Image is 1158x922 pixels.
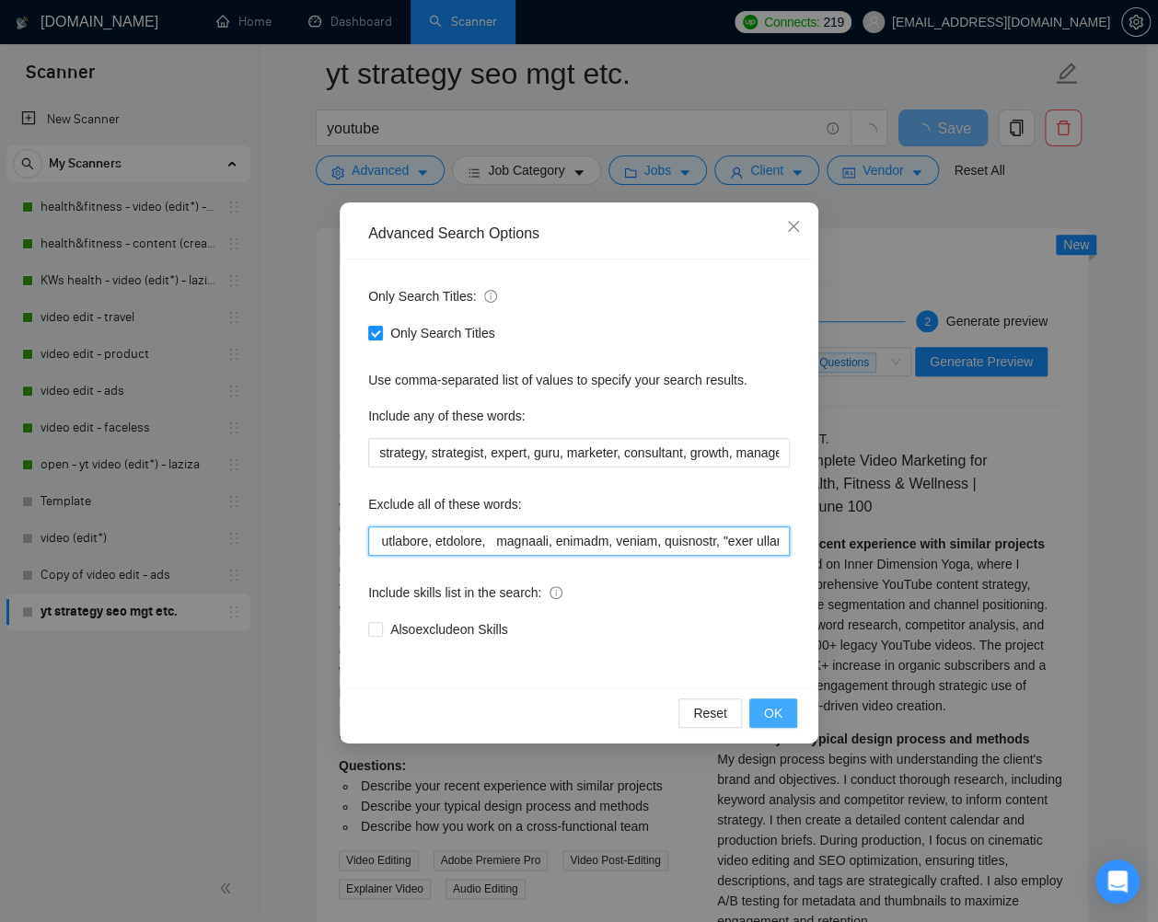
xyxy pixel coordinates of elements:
[368,370,790,390] div: Use comma-separated list of values to specify your search results.
[786,219,801,234] span: close
[693,703,727,723] span: Reset
[678,698,742,728] button: Reset
[550,586,562,599] span: info-circle
[368,401,525,431] label: Include any of these words:
[1095,859,1140,904] div: Open Intercom Messenger
[769,202,818,252] button: Close
[368,490,522,519] label: Exclude all of these words:
[383,323,503,343] span: Only Search Titles
[368,224,790,244] div: Advanced Search Options
[484,290,497,303] span: info-circle
[749,698,797,728] button: OK
[368,582,562,603] span: Include skills list in the search:
[383,619,515,640] span: Also exclude on Skills
[764,703,782,723] span: OK
[368,286,497,306] span: Only Search Titles:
